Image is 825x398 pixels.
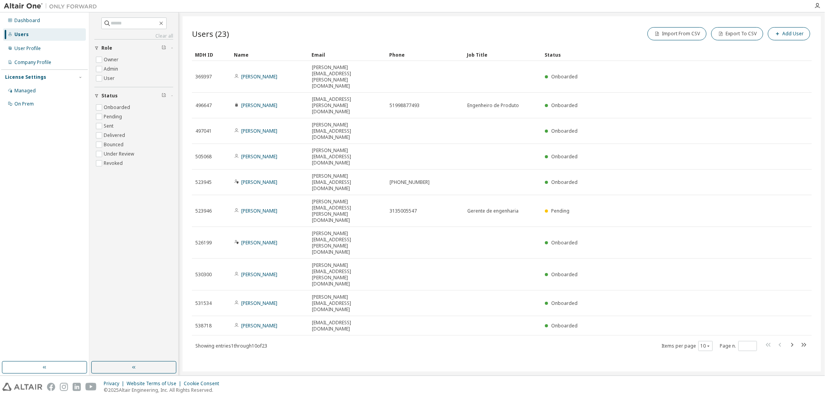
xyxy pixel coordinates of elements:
[389,48,461,61] div: Phone
[104,140,125,149] label: Bounced
[104,131,127,140] label: Delivered
[192,28,229,39] span: Users (23)
[60,383,68,391] img: instagram.svg
[195,128,212,134] span: 497041
[14,88,36,94] div: Managed
[312,230,383,255] span: [PERSON_NAME][EMAIL_ADDRESS][PERSON_NAME][DOMAIN_NAME]
[195,323,212,329] span: 538718
[467,48,538,61] div: Job Title
[312,320,383,332] span: [EMAIL_ADDRESS][DOMAIN_NAME]
[195,48,228,61] div: MDH ID
[552,271,578,278] span: Onboarded
[94,33,173,39] a: Clear all
[241,73,277,80] a: [PERSON_NAME]
[241,239,277,246] a: [PERSON_NAME]
[312,199,383,223] span: [PERSON_NAME][EMAIL_ADDRESS][PERSON_NAME][DOMAIN_NAME]
[552,153,578,160] span: Onboarded
[467,208,519,214] span: Gerente de engenharia
[241,128,277,134] a: [PERSON_NAME]
[195,240,212,246] span: 526199
[467,102,519,109] span: Engenheiro de Produto
[312,173,383,192] span: [PERSON_NAME][EMAIL_ADDRESS][DOMAIN_NAME]
[312,147,383,166] span: [PERSON_NAME][EMAIL_ADDRESS][DOMAIN_NAME]
[195,179,212,185] span: 523945
[552,73,578,80] span: Onboarded
[104,159,124,168] label: Revoked
[552,239,578,246] span: Onboarded
[552,208,570,214] span: Pending
[104,55,120,64] label: Owner
[2,383,42,391] img: altair_logo.svg
[241,300,277,306] a: [PERSON_NAME]
[195,300,212,306] span: 531534
[647,27,707,40] button: Import From CSV
[195,154,212,160] span: 505068
[234,48,305,61] div: Name
[162,93,166,99] span: Clear filter
[14,101,34,107] div: On Prem
[241,322,277,329] a: [PERSON_NAME]
[4,2,101,10] img: Altair One
[162,45,166,51] span: Clear filter
[241,208,277,214] a: [PERSON_NAME]
[390,208,417,214] span: 3135005547
[94,87,173,104] button: Status
[104,121,115,131] label: Sent
[312,96,383,115] span: [EMAIL_ADDRESS][PERSON_NAME][DOMAIN_NAME]
[552,300,578,306] span: Onboarded
[552,102,578,109] span: Onboarded
[104,64,120,74] label: Admin
[241,102,277,109] a: [PERSON_NAME]
[104,112,124,121] label: Pending
[195,74,212,80] span: 369397
[768,27,810,40] button: Add User
[14,17,40,24] div: Dashboard
[104,387,224,393] p: © 2025 Altair Engineering, Inc. All Rights Reserved.
[104,381,127,387] div: Privacy
[241,153,277,160] a: [PERSON_NAME]
[94,40,173,57] button: Role
[5,74,46,80] div: License Settings
[711,27,763,40] button: Export To CSV
[312,122,383,140] span: [PERSON_NAME][EMAIL_ADDRESS][DOMAIN_NAME]
[720,341,757,351] span: Page n.
[14,59,51,66] div: Company Profile
[552,179,578,185] span: Onboarded
[241,271,277,278] a: [PERSON_NAME]
[195,208,212,214] span: 523946
[312,294,383,313] span: [PERSON_NAME][EMAIL_ADDRESS][DOMAIN_NAME]
[312,262,383,287] span: [PERSON_NAME][EMAIL_ADDRESS][PERSON_NAME][DOMAIN_NAME]
[101,45,112,51] span: Role
[47,383,55,391] img: facebook.svg
[14,45,41,52] div: User Profile
[241,179,277,185] a: [PERSON_NAME]
[104,149,136,159] label: Under Review
[195,343,267,349] span: Showing entries 1 through 10 of 23
[545,48,771,61] div: Status
[700,343,711,349] button: 10
[184,381,224,387] div: Cookie Consent
[127,381,184,387] div: Website Terms of Use
[195,102,212,109] span: 496647
[661,341,713,351] span: Items per page
[104,103,132,112] label: Onboarded
[552,128,578,134] span: Onboarded
[195,272,212,278] span: 530300
[390,102,419,109] span: 51998877493
[104,74,116,83] label: User
[312,64,383,89] span: [PERSON_NAME][EMAIL_ADDRESS][PERSON_NAME][DOMAIN_NAME]
[552,322,578,329] span: Onboarded
[390,179,430,185] span: [PHONE_NUMBER]
[14,31,29,38] div: Users
[85,383,97,391] img: youtube.svg
[101,93,118,99] span: Status
[312,48,383,61] div: Email
[73,383,81,391] img: linkedin.svg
